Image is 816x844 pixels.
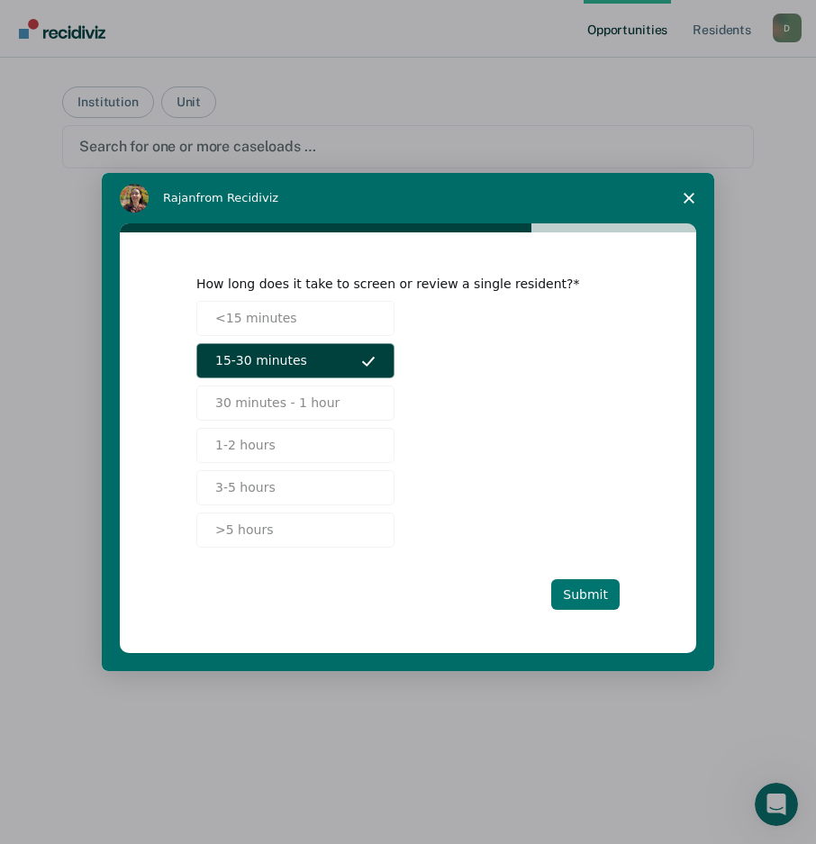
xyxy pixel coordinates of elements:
span: 3-5 hours [215,478,276,497]
span: 1-2 hours [215,436,276,455]
button: Submit [551,579,620,610]
button: >5 hours [196,513,394,548]
span: from Recidiviz [196,191,279,204]
button: 30 minutes - 1 hour [196,386,394,421]
span: 30 minutes - 1 hour [215,394,340,413]
button: 15-30 minutes [196,343,394,378]
span: Rajan [163,191,196,204]
button: 1-2 hours [196,428,394,463]
span: 15-30 minutes [215,351,307,370]
button: <15 minutes [196,301,394,336]
span: >5 hours [215,521,273,540]
span: <15 minutes [215,309,297,328]
div: How long does it take to screen or review a single resident? [196,276,593,292]
img: Profile image for Rajan [120,184,149,213]
span: Close survey [664,173,714,223]
button: 3-5 hours [196,470,394,505]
